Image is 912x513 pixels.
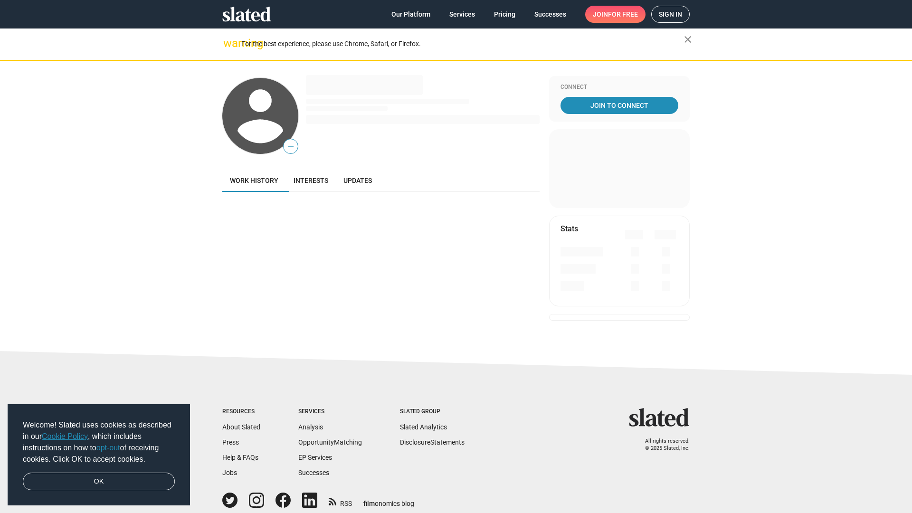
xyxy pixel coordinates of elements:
[442,6,483,23] a: Services
[23,419,175,465] span: Welcome! Slated uses cookies as described in our , which includes instructions on how to of recei...
[384,6,438,23] a: Our Platform
[527,6,574,23] a: Successes
[298,469,329,476] a: Successes
[8,404,190,506] div: cookieconsent
[400,438,465,446] a: DisclosureStatements
[222,423,260,431] a: About Slated
[659,6,682,22] span: Sign in
[486,6,523,23] a: Pricing
[560,224,578,234] mat-card-title: Stats
[298,408,362,416] div: Services
[298,423,323,431] a: Analysis
[593,6,638,23] span: Join
[560,84,678,91] div: Connect
[585,6,646,23] a: Joinfor free
[222,169,286,192] a: Work history
[222,454,258,461] a: Help & FAQs
[96,444,120,452] a: opt-out
[222,438,239,446] a: Press
[294,177,328,184] span: Interests
[336,169,380,192] a: Updates
[494,6,515,23] span: Pricing
[286,169,336,192] a: Interests
[560,97,678,114] a: Join To Connect
[329,494,352,508] a: RSS
[23,473,175,491] a: dismiss cookie message
[635,438,690,452] p: All rights reserved. © 2025 Slated, Inc.
[400,423,447,431] a: Slated Analytics
[343,177,372,184] span: Updates
[42,432,88,440] a: Cookie Policy
[682,34,693,45] mat-icon: close
[284,141,298,153] span: —
[222,408,260,416] div: Resources
[391,6,430,23] span: Our Platform
[298,438,362,446] a: OpportunityMatching
[223,38,235,49] mat-icon: warning
[363,492,414,508] a: filmonomics blog
[562,97,676,114] span: Join To Connect
[608,6,638,23] span: for free
[363,500,375,507] span: film
[534,6,566,23] span: Successes
[651,6,690,23] a: Sign in
[449,6,475,23] span: Services
[230,177,278,184] span: Work history
[400,408,465,416] div: Slated Group
[241,38,684,50] div: For the best experience, please use Chrome, Safari, or Firefox.
[298,454,332,461] a: EP Services
[222,469,237,476] a: Jobs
